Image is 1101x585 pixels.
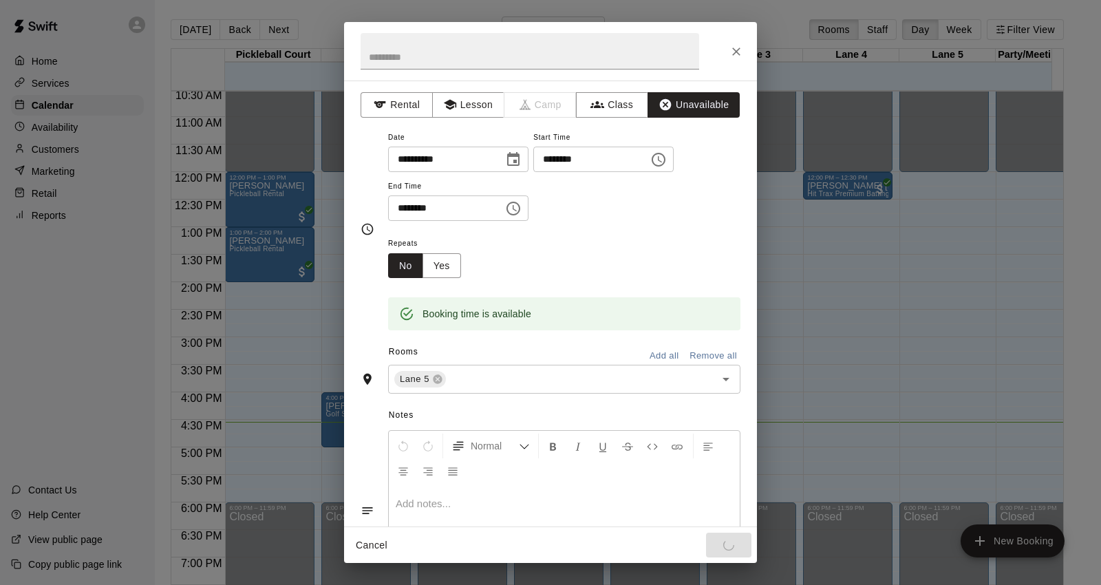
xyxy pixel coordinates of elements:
button: Remove all [686,345,740,367]
button: Unavailable [648,92,740,118]
button: Cancel [350,533,394,558]
button: Choose time, selected time is 6:00 PM [500,195,527,222]
button: Insert Link [665,434,689,458]
span: Camps can only be created in the Services page [504,92,577,118]
div: Booking time is available [423,301,531,326]
svg: Notes [361,504,374,518]
button: Format Italics [566,434,590,458]
button: Insert Code [641,434,664,458]
button: Center Align [392,458,415,483]
button: Left Align [696,434,720,458]
button: Add all [642,345,686,367]
button: Choose time, selected time is 5:00 PM [645,146,672,173]
button: Formatting Options [446,434,535,458]
button: No [388,253,423,279]
button: Class [576,92,648,118]
button: Yes [423,253,461,279]
span: Start Time [533,129,674,147]
svg: Rooms [361,372,374,386]
span: Date [388,129,528,147]
button: Rental [361,92,433,118]
span: Rooms [389,347,418,357]
button: Format Strikethrough [616,434,639,458]
button: Open [716,370,736,389]
span: Lane 5 [394,372,435,386]
button: Choose date, selected date is Sep 14, 2025 [500,146,527,173]
svg: Timing [361,222,374,236]
button: Lesson [432,92,504,118]
span: Repeats [388,235,472,253]
button: Right Align [416,458,440,483]
button: Undo [392,434,415,458]
span: End Time [388,178,528,196]
button: Justify Align [441,458,464,483]
button: Format Bold [542,434,565,458]
div: outlined button group [388,253,461,279]
button: Format Underline [591,434,614,458]
button: Redo [416,434,440,458]
div: Lane 5 [394,371,446,387]
span: Normal [471,439,519,453]
button: Close [724,39,749,64]
span: Notes [389,405,740,427]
